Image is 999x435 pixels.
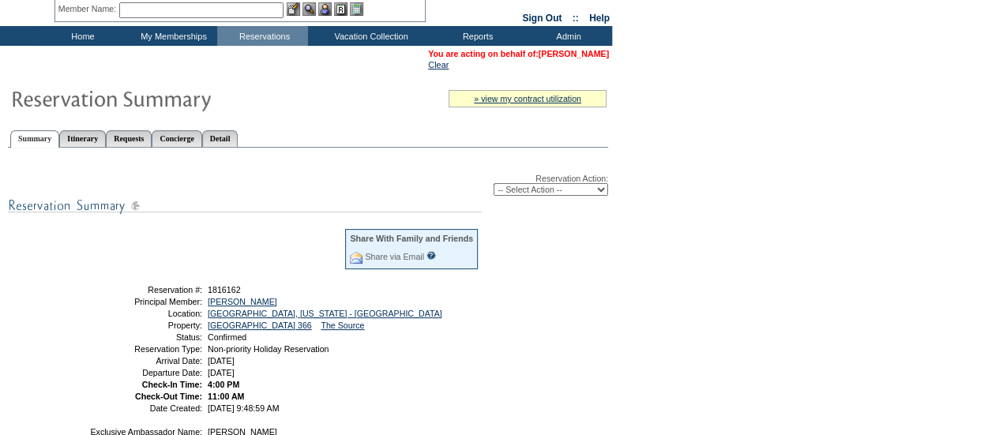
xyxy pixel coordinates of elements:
[208,403,279,413] span: [DATE] 9:48:59 AM
[142,380,202,389] strong: Check-In Time:
[106,130,152,147] a: Requests
[89,297,202,306] td: Principal Member:
[135,392,202,401] strong: Check-Out Time:
[202,130,238,147] a: Detail
[89,403,202,413] td: Date Created:
[208,309,442,318] a: [GEOGRAPHIC_DATA], [US_STATE] - [GEOGRAPHIC_DATA]
[573,13,579,24] span: ::
[318,2,332,16] img: Impersonate
[589,13,610,24] a: Help
[522,13,561,24] a: Sign Out
[208,368,235,377] span: [DATE]
[10,82,326,114] img: Reservaton Summary
[208,392,244,401] span: 11:00 AM
[89,344,202,354] td: Reservation Type:
[521,26,612,46] td: Admin
[208,356,235,366] span: [DATE]
[208,321,312,330] a: [GEOGRAPHIC_DATA] 366
[321,321,364,330] a: The Source
[208,297,277,306] a: [PERSON_NAME]
[208,344,329,354] span: Non-priority Holiday Reservation
[152,130,201,147] a: Concierge
[126,26,217,46] td: My Memberships
[89,356,202,366] td: Arrival Date:
[208,332,246,342] span: Confirmed
[217,26,308,46] td: Reservations
[430,26,521,46] td: Reports
[8,174,608,196] div: Reservation Action:
[365,252,424,261] a: Share via Email
[308,26,430,46] td: Vacation Collection
[302,2,316,16] img: View
[89,285,202,294] td: Reservation #:
[89,309,202,318] td: Location:
[539,49,609,58] a: [PERSON_NAME]
[426,251,436,260] input: What is this?
[10,130,59,148] a: Summary
[89,332,202,342] td: Status:
[350,2,363,16] img: b_calculator.gif
[36,26,126,46] td: Home
[89,368,202,377] td: Departure Date:
[350,234,473,243] div: Share With Family and Friends
[334,2,347,16] img: Reservations
[428,49,609,58] span: You are acting on behalf of:
[89,321,202,330] td: Property:
[287,2,300,16] img: b_edit.gif
[8,196,482,216] img: subTtlResSummary.gif
[58,2,119,16] div: Member Name:
[208,380,239,389] span: 4:00 PM
[428,60,449,69] a: Clear
[59,130,106,147] a: Itinerary
[474,94,581,103] a: » view my contract utilization
[208,285,241,294] span: 1816162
